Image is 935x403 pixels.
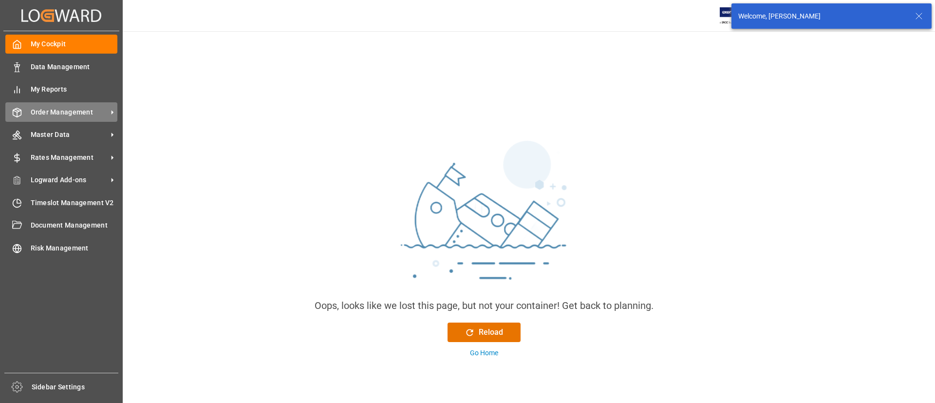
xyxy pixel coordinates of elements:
span: Sidebar Settings [32,382,119,392]
span: Master Data [31,130,108,140]
a: My Reports [5,80,117,99]
img: Exertis%20JAM%20-%20Email%20Logo.jpg_1722504956.jpg [720,7,753,24]
span: Data Management [31,62,118,72]
a: Data Management [5,57,117,76]
div: Go Home [470,348,498,358]
span: Timeslot Management V2 [31,198,118,208]
span: Rates Management [31,153,108,163]
button: Go Home [448,348,521,358]
a: My Cockpit [5,35,117,54]
div: Reload [465,326,503,338]
a: Timeslot Management V2 [5,193,117,212]
a: Risk Management [5,238,117,257]
a: Document Management [5,216,117,235]
span: My Cockpit [31,39,118,49]
span: Document Management [31,220,118,230]
span: Risk Management [31,243,118,253]
span: Order Management [31,107,108,117]
button: Reload [448,323,521,342]
div: Oops, looks like we lost this page, but not your container! Get back to planning. [315,298,654,313]
div: Welcome, [PERSON_NAME] [738,11,906,21]
span: My Reports [31,84,118,95]
img: sinking_ship.png [338,136,630,298]
span: Logward Add-ons [31,175,108,185]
